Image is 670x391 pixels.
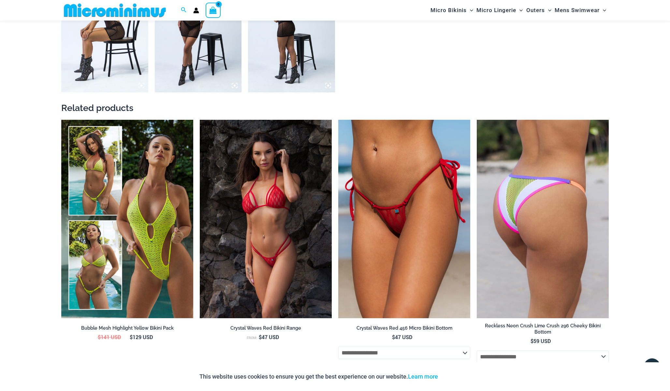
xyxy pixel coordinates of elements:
[247,336,257,340] span: From:
[200,325,332,334] a: Crystal Waves Red Bikini Range
[338,120,470,318] img: Crystal Waves 456 Bottom 02
[600,2,606,19] span: Menu Toggle
[61,3,168,18] img: MM SHOP LOGO FLAT
[555,2,600,19] span: Mens Swimwear
[338,325,470,331] h2: Crystal Waves Red 456 Micro Bikini Bottom
[429,2,475,19] a: Micro BikinisMenu ToggleMenu Toggle
[206,3,221,18] a: View Shopping Cart, empty
[130,334,153,340] bdi: 129 USD
[525,2,553,19] a: OutersMenu ToggleMenu Toggle
[430,2,467,19] span: Micro Bikinis
[98,334,101,340] span: $
[531,337,533,344] span: $
[526,2,545,19] span: Outers
[61,325,193,331] h2: Bubble Mesh Highlight Yellow Bikini Pack
[130,334,133,340] span: $
[476,2,516,19] span: Micro Lingerie
[475,2,524,19] a: Micro LingerieMenu ToggleMenu Toggle
[61,120,193,318] img: Bubble Mesh Ultimate (3)
[200,325,332,331] h2: Crystal Waves Red Bikini Range
[477,120,609,318] a: Reckless Neon Crush Lime Crush 296 Cheeky Bottom 02Reckless Neon Crush Lime Crush 296 Cheeky Bott...
[98,334,121,340] bdi: 141 USD
[199,372,438,382] p: This website uses cookies to ensure you get the best experience on our website.
[61,102,609,114] h2: Related products
[531,337,551,344] bdi: 59 USD
[181,6,187,14] a: Search icon link
[61,325,193,334] a: Bubble Mesh Highlight Yellow Bikini Pack
[338,325,470,334] a: Crystal Waves Red 456 Micro Bikini Bottom
[392,334,395,340] span: $
[392,334,412,340] bdi: 47 USD
[61,120,193,318] a: Bubble Mesh Ultimate (3)Bubble Mesh Highlight Yellow 309 Tri Top 469 Thong 05Bubble Mesh Highligh...
[467,2,473,19] span: Menu Toggle
[545,2,551,19] span: Menu Toggle
[477,323,609,335] h2: Reckless Neon Crush Lime Crush 296 Cheeky Bikini Bottom
[200,120,332,318] a: Crystal Waves 305 Tri Top 4149 Thong 02Crystal Waves 305 Tri Top 4149 Thong 01Crystal Waves 305 T...
[200,120,332,318] img: Crystal Waves 305 Tri Top 4149 Thong 02
[259,334,262,340] span: $
[477,120,609,318] img: Reckless Neon Crush Lime Crush 296 Cheeky Bottom 01
[259,334,279,340] bdi: 47 USD
[477,323,609,337] a: Reckless Neon Crush Lime Crush 296 Cheeky Bikini Bottom
[193,8,199,13] a: Account icon link
[428,1,609,20] nav: Site Navigation
[408,373,438,380] a: Learn more
[338,120,470,318] a: Crystal Waves 456 Bottom 02Crystal Waves 456 Bottom 01Crystal Waves 456 Bottom 01
[443,369,471,384] button: Accept
[516,2,523,19] span: Menu Toggle
[553,2,608,19] a: Mens SwimwearMenu ToggleMenu Toggle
